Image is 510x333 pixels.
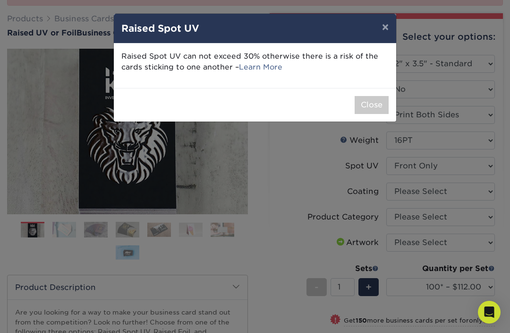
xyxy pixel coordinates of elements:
[374,14,396,40] button: ×
[121,51,389,73] p: Raised Spot UV can not exceed 30% otherwise there is a risk of the cards sticking to one another –
[355,96,389,114] button: Close
[239,62,282,71] a: Learn More
[121,21,389,35] h4: Raised Spot UV
[478,301,501,324] div: Open Intercom Messenger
